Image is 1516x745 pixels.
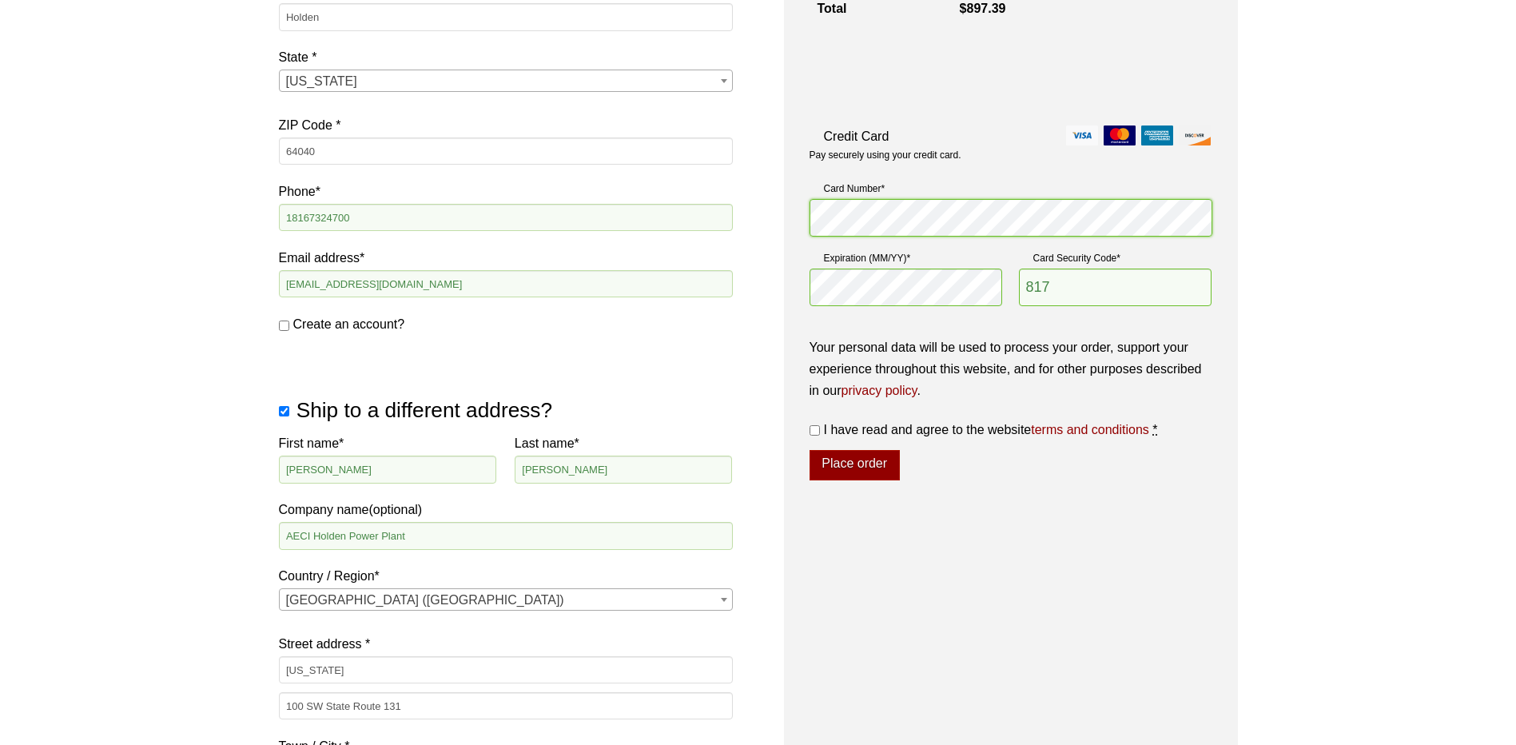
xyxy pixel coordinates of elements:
[279,432,497,454] label: First name
[279,46,733,68] label: State
[279,406,289,416] input: Ship to a different address?
[279,432,733,520] label: Company name
[1104,125,1136,145] img: mastercard
[824,423,1149,436] span: I have read and agree to the website
[1141,125,1173,145] img: amex
[279,656,733,683] input: House number and street name
[810,337,1212,402] p: Your personal data will be used to process your order, support your experience throughout this we...
[279,114,733,136] label: ZIP Code
[293,317,405,331] span: Create an account?
[810,450,900,480] button: Place order
[810,175,1212,320] fieldset: Payment Info
[810,250,1003,266] label: Expiration (MM/YY)
[279,181,733,202] label: Phone
[960,2,967,15] span: $
[279,565,733,587] label: Country / Region
[810,149,1212,162] p: Pay securely using your credit card.
[1031,423,1149,436] a: terms and conditions
[279,633,733,655] label: Street address
[1066,125,1098,145] img: visa
[279,70,733,92] span: State
[810,425,820,436] input: I have read and agree to the websiteterms and conditions *
[1152,423,1157,436] abbr: required
[960,2,1006,15] bdi: 897.39
[279,247,733,269] label: Email address
[279,692,733,719] input: Apartment, suite, unit, etc. (optional)
[1019,250,1212,266] label: Card Security Code
[1019,269,1212,307] input: CSC
[810,42,1052,104] iframe: reCAPTCHA
[1179,125,1211,145] img: discover
[279,321,289,331] input: Create an account?
[515,432,733,454] label: Last name
[810,125,1212,147] label: Credit Card
[280,589,732,612] span: United States (US)
[279,588,733,611] span: Country / Region
[280,70,732,93] span: Missouri
[842,384,917,397] a: privacy policy
[296,398,552,422] span: Ship to a different address?
[368,503,422,516] span: (optional)
[810,181,1212,197] label: Card Number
